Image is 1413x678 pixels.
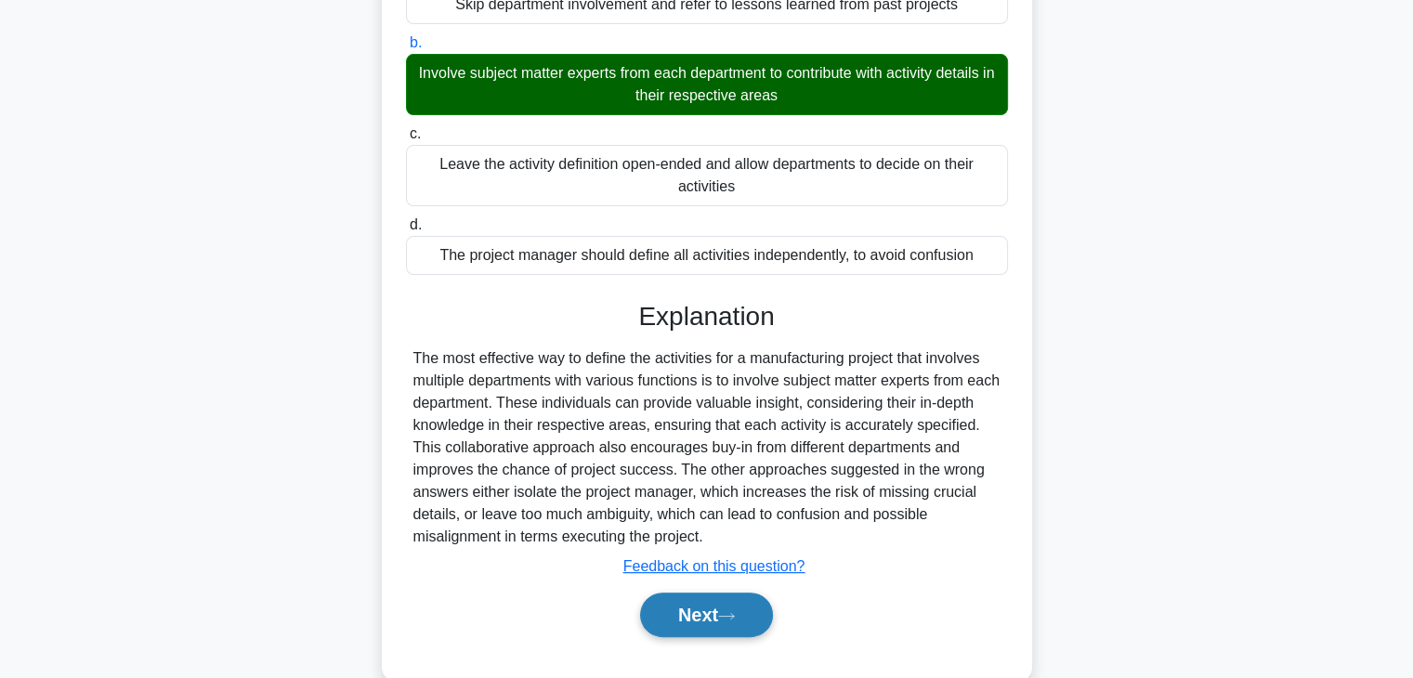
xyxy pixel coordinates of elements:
span: c. [410,125,421,141]
h3: Explanation [417,301,997,332]
div: The project manager should define all activities independently, to avoid confusion [406,236,1008,275]
span: b. [410,34,422,50]
a: Feedback on this question? [623,558,805,574]
div: Involve subject matter experts from each department to contribute with activity details in their ... [406,54,1008,115]
button: Next [640,593,773,637]
span: d. [410,216,422,232]
div: The most effective way to define the activities for a manufacturing project that involves multipl... [413,347,1001,548]
div: Leave the activity definition open-ended and allow departments to decide on their activities [406,145,1008,206]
